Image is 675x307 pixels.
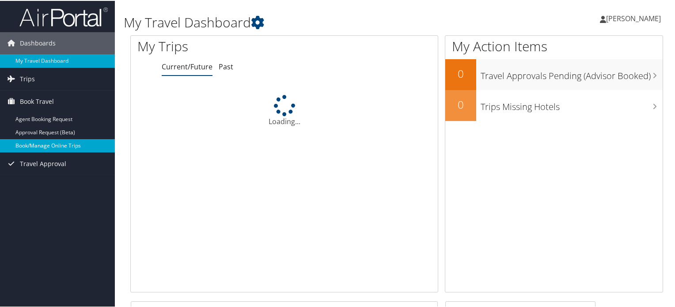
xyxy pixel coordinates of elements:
[20,90,54,112] span: Book Travel
[445,36,663,55] h1: My Action Items
[131,94,438,126] div: Loading...
[600,4,670,31] a: [PERSON_NAME]
[20,31,56,53] span: Dashboards
[481,95,663,112] h3: Trips Missing Hotels
[124,12,488,31] h1: My Travel Dashboard
[445,65,476,80] h2: 0
[445,89,663,120] a: 0Trips Missing Hotels
[20,67,35,89] span: Trips
[445,96,476,111] h2: 0
[445,58,663,89] a: 0Travel Approvals Pending (Advisor Booked)
[219,61,233,71] a: Past
[137,36,303,55] h1: My Trips
[481,64,663,81] h3: Travel Approvals Pending (Advisor Booked)
[162,61,212,71] a: Current/Future
[20,152,66,174] span: Travel Approval
[19,6,108,27] img: airportal-logo.png
[606,13,661,23] span: [PERSON_NAME]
